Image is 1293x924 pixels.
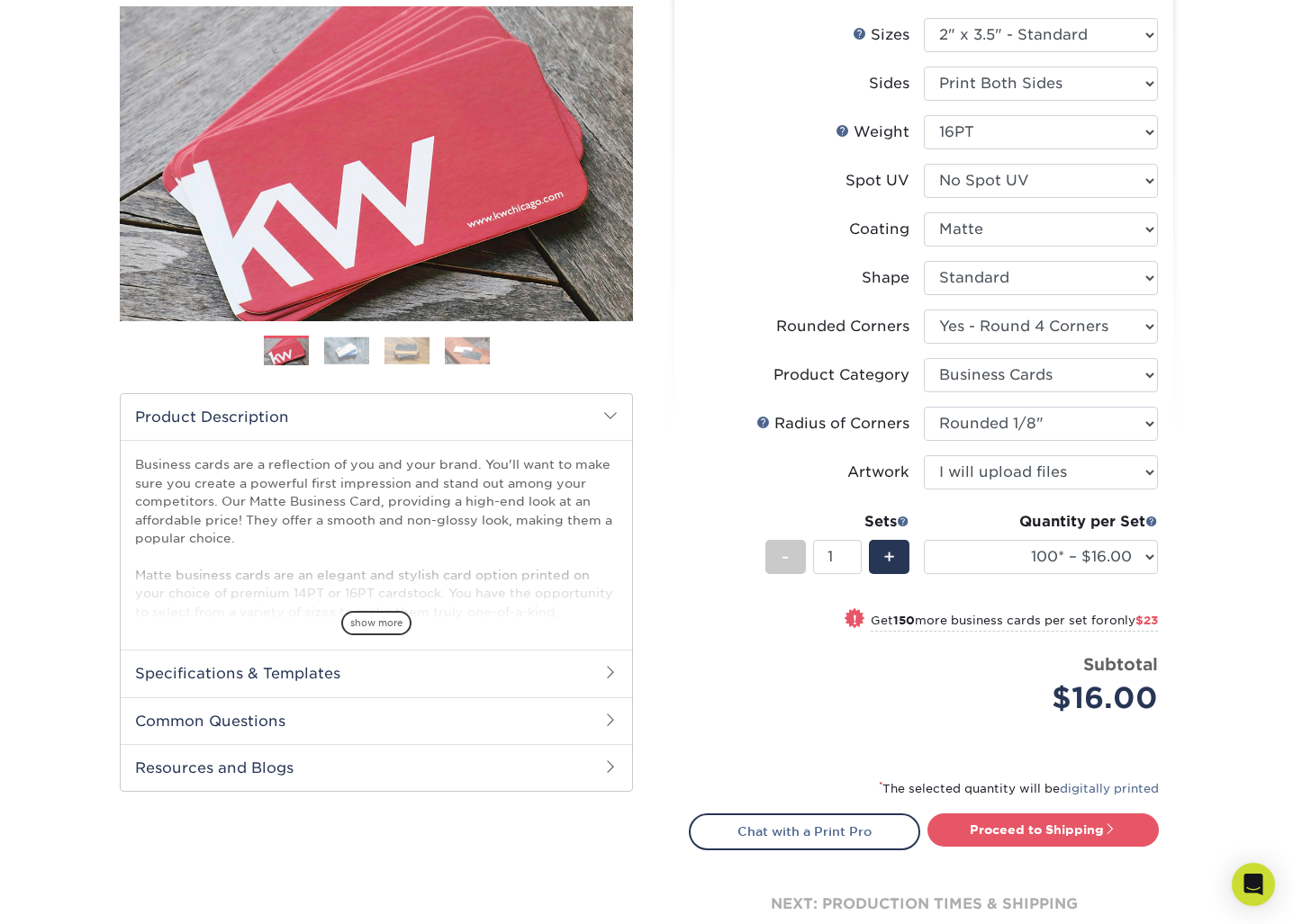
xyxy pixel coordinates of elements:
[765,511,909,533] div: Sets
[853,610,857,629] span: !
[836,121,909,143] div: Weight
[927,813,1159,846] a: Proceed to Shipping
[849,219,909,240] div: Coating
[862,267,909,289] div: Shape
[853,24,909,46] div: Sizes
[782,543,790,570] span: -
[879,782,1159,795] small: The selected quantity will be
[937,677,1158,720] div: $16.00
[871,614,1158,632] small: Get more business cards per set for
[924,511,1158,533] div: Quantity per Set
[1232,863,1275,906] div: Open Intercom Messenger
[689,813,920,849] a: Chat with a Print Pro
[847,462,909,483] div: Artwork
[121,697,632,744] h2: Common Questions
[121,650,632,696] h2: Specifications & Templates
[883,543,895,570] span: +
[324,336,369,364] img: Business Cards 02
[5,869,153,918] iframe: Google Customer Reviews
[384,336,429,364] img: Business Cards 03
[893,614,915,627] strong: 150
[121,394,632,440] h2: Product Description
[756,413,909,435] div: Radius of Corners
[869,73,909,94] div: Sides
[776,316,909,337] div: Rounded Corners
[341,611,411,635] span: show more
[773,364,909,386] div: Product Category
[135,455,618,712] p: Business cards are a reflection of you and your brand. You'll want to make sure you create a powe...
[1135,614,1158,627] span: $23
[1083,654,1158,674] strong: Subtotal
[845,170,909,192] div: Spot UV
[445,336,490,364] img: Business Cards 04
[1060,782,1159,795] a: digitally printed
[264,329,309,374] img: Business Cards 01
[1109,614,1158,627] span: only
[121,744,632,791] h2: Resources and Blogs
